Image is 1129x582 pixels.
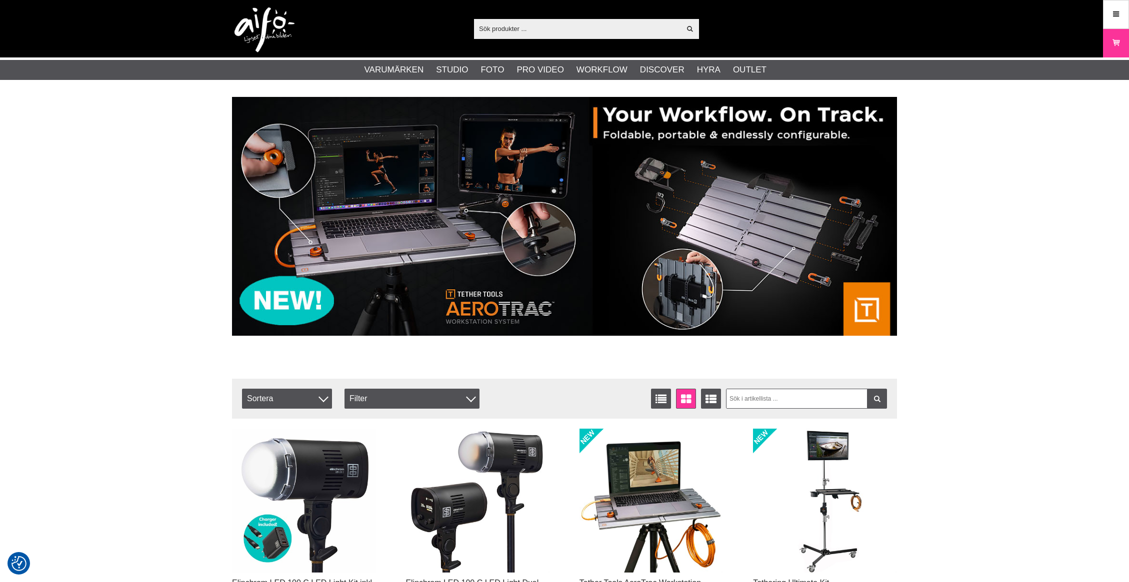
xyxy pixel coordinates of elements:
[516,63,563,76] a: Pro Video
[576,63,627,76] a: Workflow
[867,389,887,409] a: Filtrera
[405,429,549,573] img: Elinchrom LED 100 C LED Light Dual Kit
[11,555,26,573] button: Samtyckesinställningar
[733,63,766,76] a: Outlet
[480,63,504,76] a: Foto
[474,21,680,36] input: Sök produkter ...
[232,97,897,336] img: Annons:007 banner-header-aerotrac-1390x500.jpg
[11,556,26,571] img: Revisit consent button
[753,429,897,573] img: Tethering Ultimate Kit
[701,389,721,409] a: Utökad listvisning
[234,7,294,52] img: logo.png
[676,389,696,409] a: Fönstervisning
[651,389,671,409] a: Listvisning
[232,429,376,573] img: Elinchrom LED 100 C LED Light Kit inkl Laddare
[242,389,332,409] span: Sortera
[726,389,887,409] input: Sök i artikellista ...
[344,389,479,409] div: Filter
[640,63,684,76] a: Discover
[436,63,468,76] a: Studio
[579,429,723,573] img: Tether Tools AeroTrac Workstation System
[364,63,424,76] a: Varumärken
[697,63,720,76] a: Hyra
